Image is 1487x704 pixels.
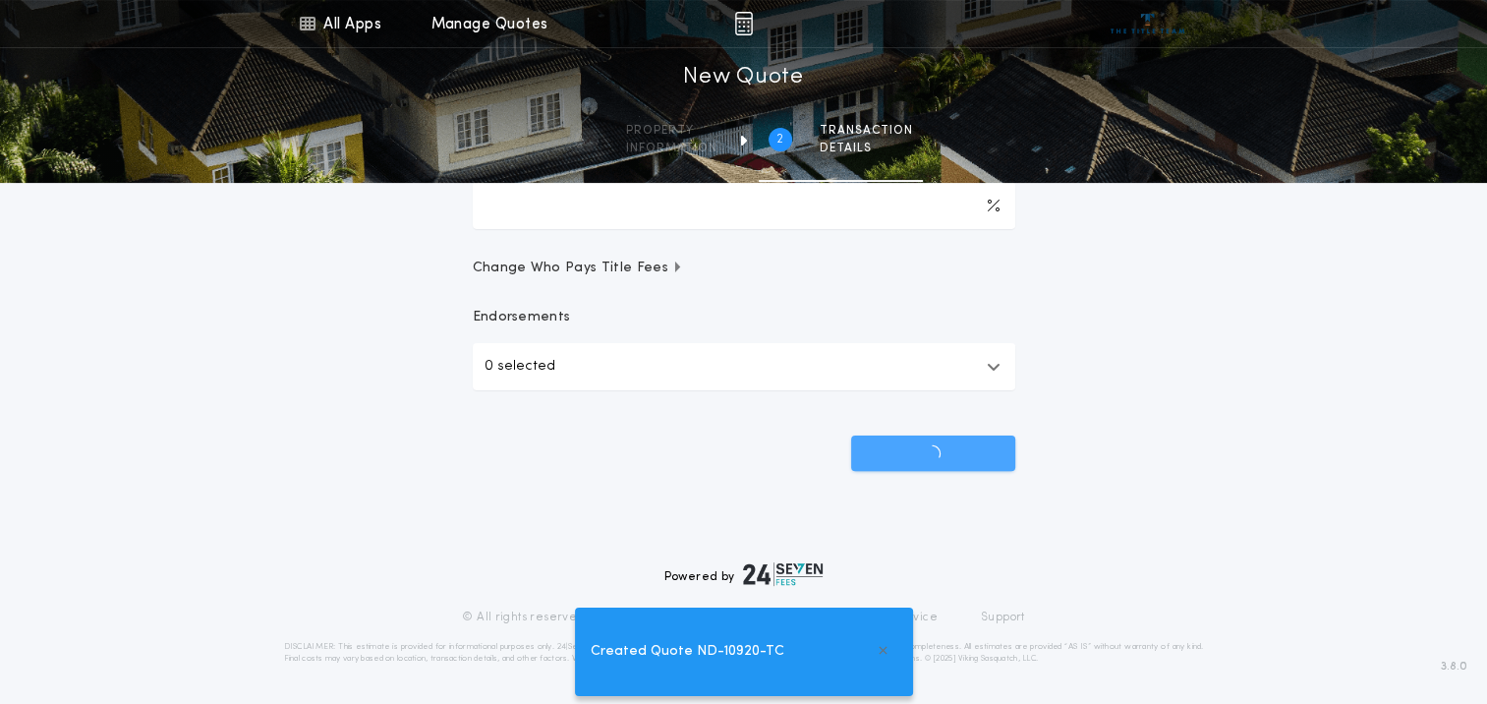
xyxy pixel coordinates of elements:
[485,355,555,379] p: 0 selected
[776,132,783,147] h2: 2
[591,641,784,663] span: Created Quote ND-10920-TC
[473,259,1015,278] button: Change Who Pays Title Fees
[473,182,1015,229] input: Downpayment Percentage
[626,141,717,156] span: information
[820,123,913,139] span: Transaction
[1111,14,1184,33] img: vs-icon
[473,259,684,278] span: Change Who Pays Title Fees
[473,308,1015,327] p: Endorsements
[664,562,824,586] div: Powered by
[734,12,753,35] img: img
[626,123,717,139] span: Property
[820,141,913,156] span: details
[473,343,1015,390] button: 0 selected
[683,62,803,93] h1: New Quote
[743,562,824,586] img: logo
